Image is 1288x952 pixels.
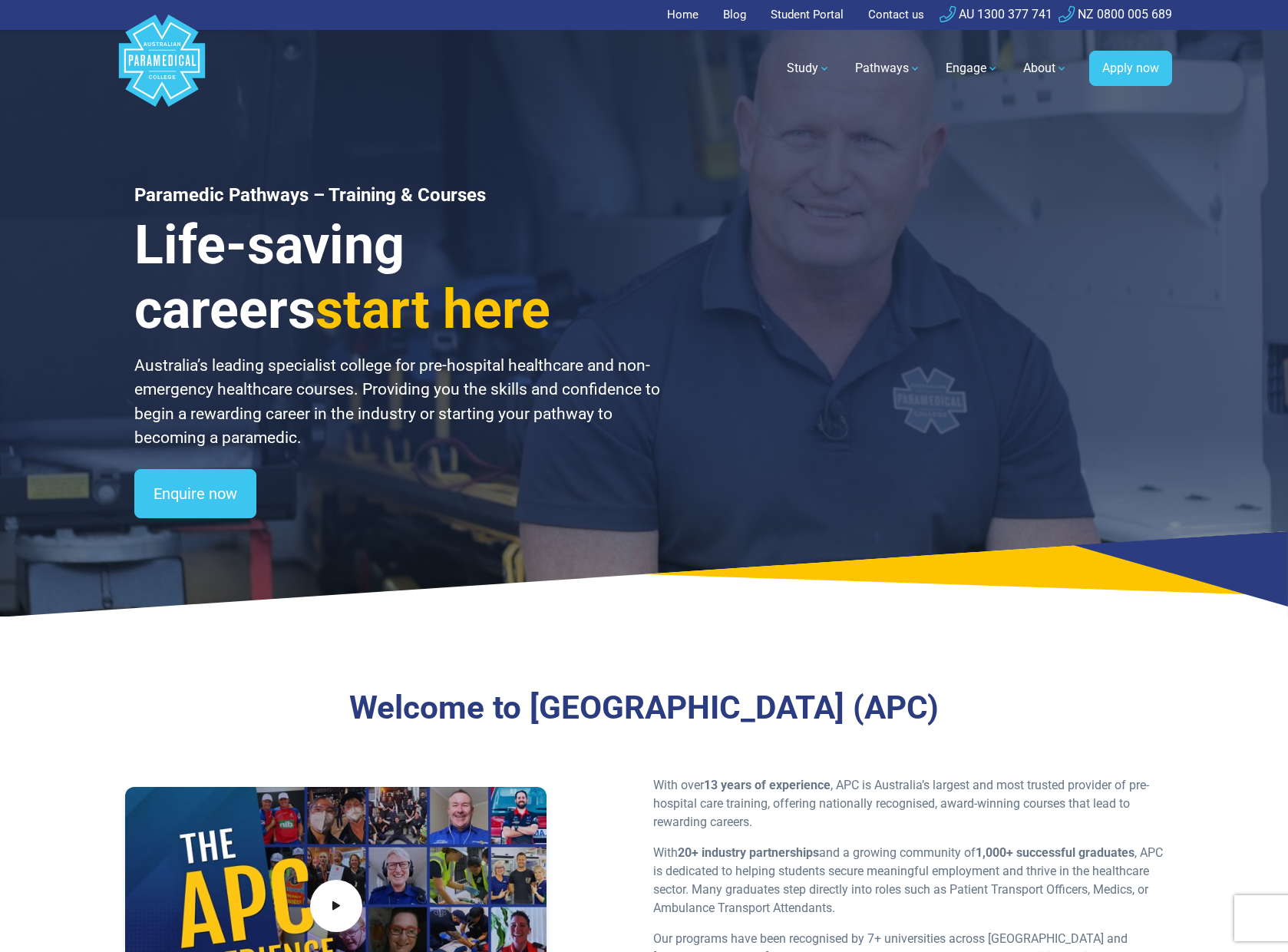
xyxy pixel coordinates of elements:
h3: Welcome to [GEOGRAPHIC_DATA] (APC) [203,689,1085,728]
p: With and a growing community of , APC is dedicated to helping students secure meaningful employme... [653,844,1163,917]
p: With over , APC is Australia’s largest and most trusted provider of pre-hospital care training, o... [653,776,1163,831]
a: Study [778,47,840,90]
a: Australian Paramedical College [116,30,208,107]
strong: 13 years of experience [704,778,831,792]
a: Pathways [846,47,930,90]
span: start here [315,278,550,341]
strong: 20+ industry partnerships [678,845,819,860]
a: AU 1300 377 741 [940,7,1052,21]
a: Apply now [1089,51,1172,86]
a: Engage [936,47,1008,90]
a: Enquire now [134,469,256,518]
h1: Paramedic Pathways – Training & Courses [134,184,662,207]
a: About [1014,47,1077,90]
strong: 1,000+ successful graduates [976,845,1134,860]
a: NZ 0800 005 689 [1058,7,1172,21]
h3: Life-saving careers [134,213,662,342]
p: Australia’s leading specialist college for pre-hospital healthcare and non-emergency healthcare c... [134,354,662,451]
